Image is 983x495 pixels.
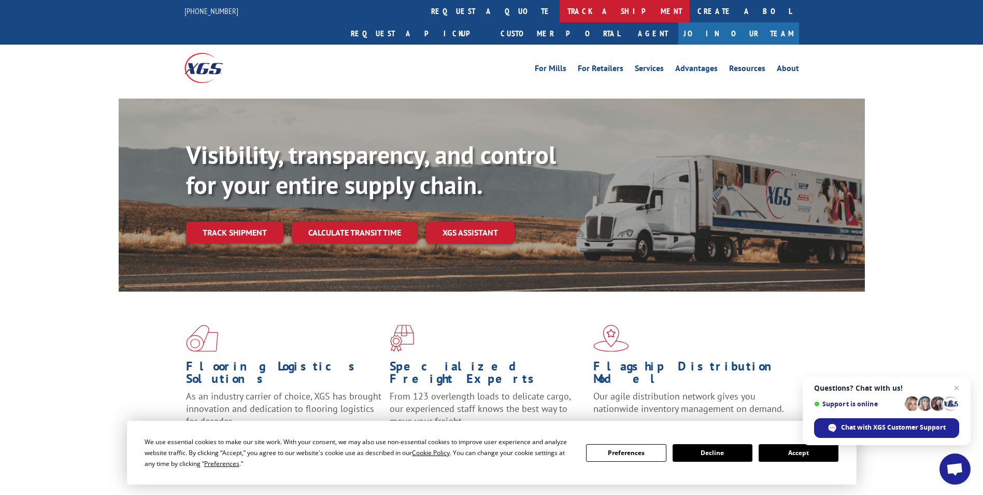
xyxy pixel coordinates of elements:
[186,139,556,201] b: Visibility, transparency, and control for your entire supply chain.
[186,390,381,427] span: As an industry carrier of choice, XGS has brought innovation and dedication to flooring logistics...
[390,325,414,352] img: xgs-icon-focused-on-flooring-red
[675,64,718,76] a: Advantages
[204,459,239,468] span: Preferences
[814,400,901,408] span: Support is online
[635,64,664,76] a: Services
[593,325,629,352] img: xgs-icon-flagship-distribution-model-red
[186,325,218,352] img: xgs-icon-total-supply-chain-intelligence-red
[814,418,959,438] span: Chat with XGS Customer Support
[493,22,628,45] a: Customer Portal
[186,360,382,390] h1: Flooring Logistics Solutions
[426,222,515,244] a: XGS ASSISTANT
[678,22,799,45] a: Join Our Team
[777,64,799,76] a: About
[759,444,838,462] button: Accept
[939,453,971,485] a: Open chat
[578,64,623,76] a: For Retailers
[412,448,450,457] span: Cookie Policy
[593,390,784,415] span: Our agile distribution network gives you nationwide inventory management on demand.
[586,444,666,462] button: Preferences
[628,22,678,45] a: Agent
[535,64,566,76] a: For Mills
[673,444,752,462] button: Decline
[292,222,418,244] a: Calculate transit time
[145,436,574,469] div: We use essential cookies to make our site work. With your consent, we may also use non-essential ...
[729,64,765,76] a: Resources
[390,360,586,390] h1: Specialized Freight Experts
[343,22,493,45] a: Request a pickup
[390,390,586,436] p: From 123 overlength loads to delicate cargo, our experienced staff knows the best way to move you...
[127,421,857,485] div: Cookie Consent Prompt
[593,360,789,390] h1: Flagship Distribution Model
[184,6,238,16] a: [PHONE_NUMBER]
[814,384,959,392] span: Questions? Chat with us!
[186,222,283,243] a: Track shipment
[841,423,946,432] span: Chat with XGS Customer Support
